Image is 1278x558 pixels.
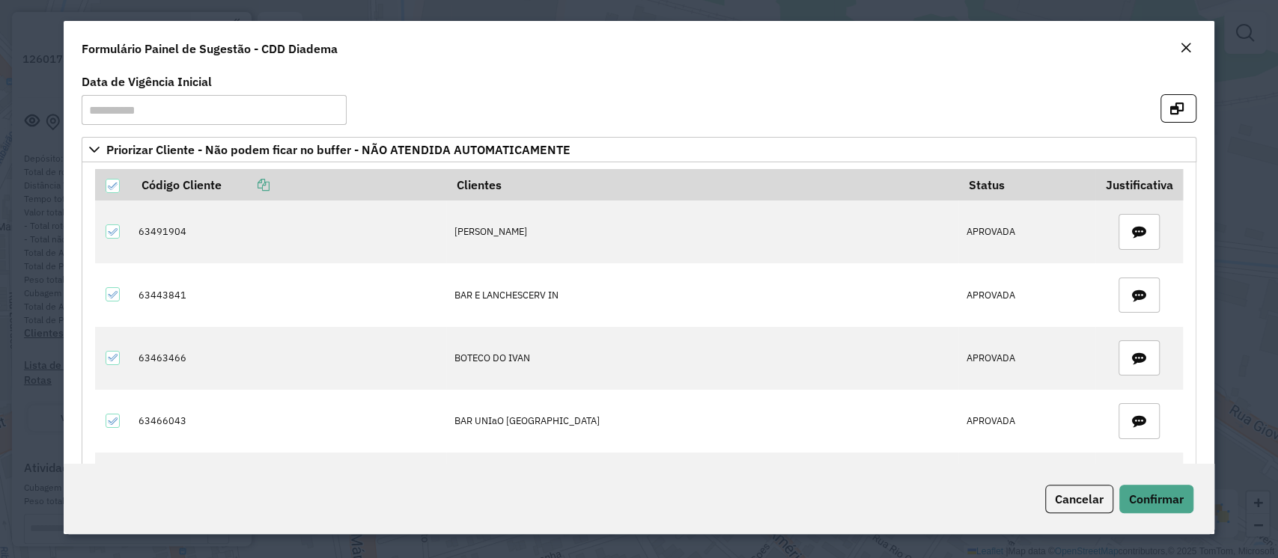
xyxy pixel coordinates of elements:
button: Cancelar [1045,485,1113,513]
h4: Formulário Painel de Sugestão - CDD Diadema [82,40,338,58]
td: APROVADA [958,263,1095,326]
td: [PERSON_NAME] APARECIDA GOM [446,453,958,515]
th: Código Cliente [131,169,446,200]
td: APROVADA [958,200,1095,263]
span: Priorizar Cliente - Não podem ficar no buffer - NÃO ATENDIDA AUTOMATICAMENTE [106,144,570,156]
a: Priorizar Cliente - Não podem ficar no buffer - NÃO ATENDIDA AUTOMATICAMENTE [82,137,1196,162]
span: Confirmar [1129,491,1184,506]
em: Fechar [1180,42,1192,54]
span: Cancelar [1055,491,1104,506]
button: Close [1175,39,1196,58]
th: Clientes [446,169,958,200]
hb-button: Abrir em nova aba [1160,99,1196,114]
th: Status [958,169,1095,200]
th: Justificativa [1095,169,1183,200]
td: 63443841 [131,263,446,326]
td: 63468838 [131,453,446,515]
td: APROVADA [958,327,1095,390]
td: 63463466 [131,327,446,390]
td: BOTECO DO IVAN [446,327,958,390]
td: APROVADA [958,453,1095,515]
button: Confirmar [1119,485,1193,513]
a: Copiar [222,177,270,192]
td: 63466043 [131,390,446,453]
td: 63491904 [131,200,446,263]
td: BAR E LANCHESCERV IN [446,263,958,326]
td: BAR UNIaO [GEOGRAPHIC_DATA] [446,390,958,453]
td: APROVADA [958,390,1095,453]
label: Data de Vigência Inicial [82,73,212,91]
td: [PERSON_NAME] [446,200,958,263]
